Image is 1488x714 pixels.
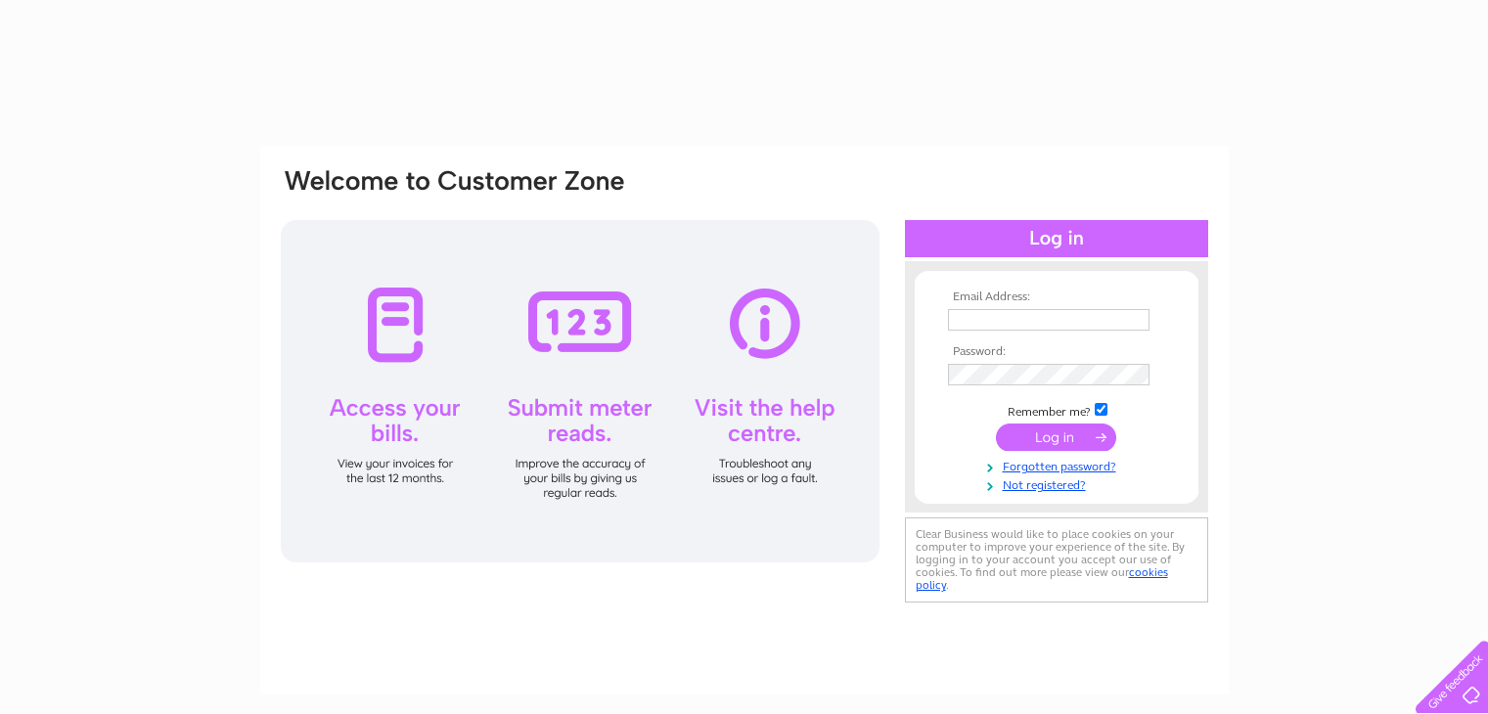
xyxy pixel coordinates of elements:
a: Forgotten password? [948,456,1170,474]
th: Password: [943,345,1170,359]
th: Email Address: [943,290,1170,304]
td: Remember me? [943,400,1170,420]
a: cookies policy [916,565,1168,592]
div: Clear Business would like to place cookies on your computer to improve your experience of the sit... [905,517,1208,602]
input: Submit [996,424,1116,451]
a: Not registered? [948,474,1170,493]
